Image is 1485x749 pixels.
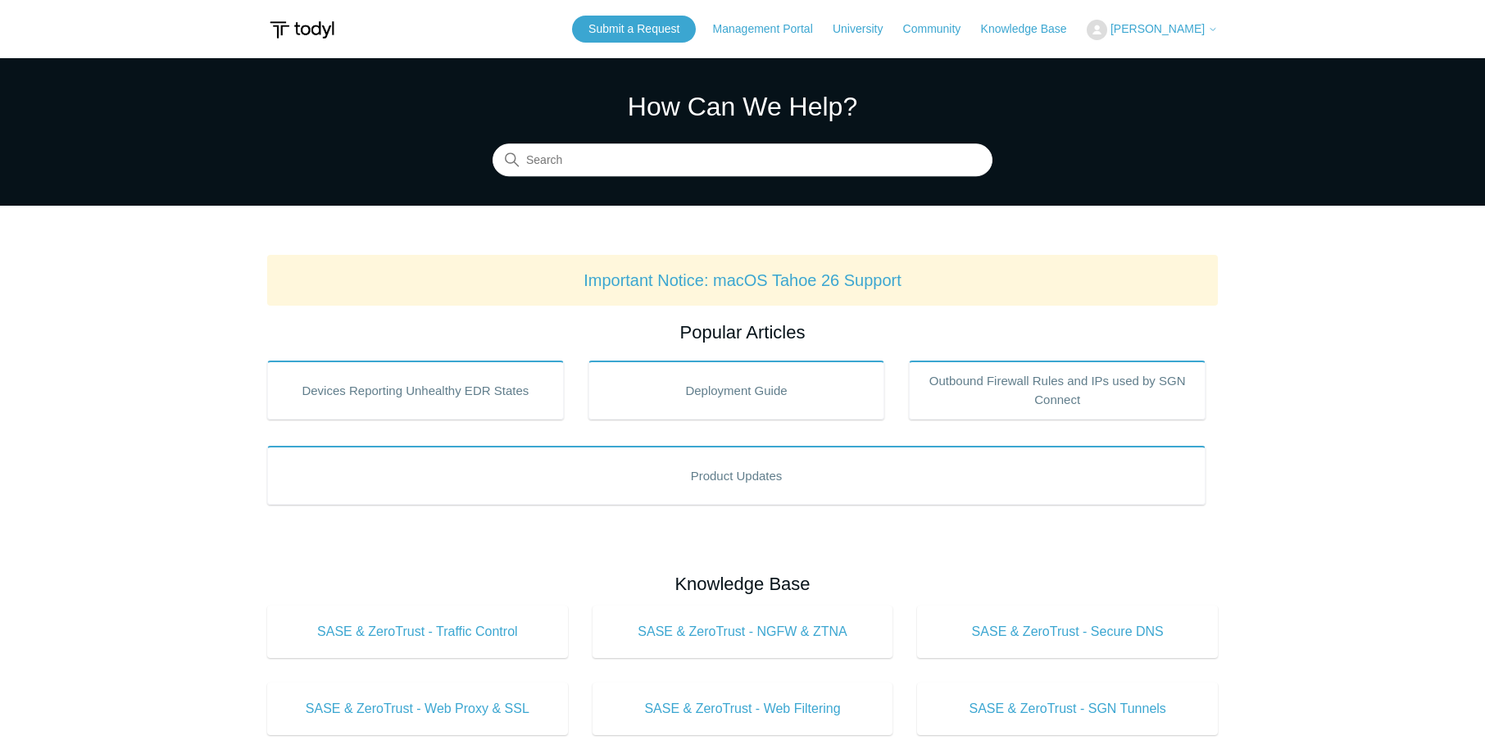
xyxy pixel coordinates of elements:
button: [PERSON_NAME] [1087,20,1218,40]
a: Outbound Firewall Rules and IPs used by SGN Connect [909,361,1206,420]
a: Deployment Guide [588,361,885,420]
a: Management Portal [713,20,829,38]
span: SASE & ZeroTrust - Secure DNS [942,622,1193,642]
a: SASE & ZeroTrust - NGFW & ZTNA [593,606,893,658]
a: Knowledge Base [981,20,1083,38]
a: Important Notice: macOS Tahoe 26 Support [584,271,901,289]
a: Community [903,20,978,38]
a: SASE & ZeroTrust - Web Proxy & SSL [267,683,568,735]
span: SASE & ZeroTrust - Web Filtering [617,699,869,719]
h2: Knowledge Base [267,570,1218,597]
input: Search [493,144,992,177]
span: SASE & ZeroTrust - Traffic Control [292,622,543,642]
a: University [833,20,899,38]
a: SASE & ZeroTrust - Web Filtering [593,683,893,735]
span: SASE & ZeroTrust - Web Proxy & SSL [292,699,543,719]
a: Product Updates [267,446,1206,505]
a: SASE & ZeroTrust - Secure DNS [917,606,1218,658]
a: Submit a Request [572,16,696,43]
span: SASE & ZeroTrust - NGFW & ZTNA [617,622,869,642]
span: SASE & ZeroTrust - SGN Tunnels [942,699,1193,719]
a: SASE & ZeroTrust - Traffic Control [267,606,568,658]
a: SASE & ZeroTrust - SGN Tunnels [917,683,1218,735]
img: Todyl Support Center Help Center home page [267,15,337,45]
span: [PERSON_NAME] [1110,22,1205,35]
a: Devices Reporting Unhealthy EDR States [267,361,564,420]
h2: Popular Articles [267,319,1218,346]
h1: How Can We Help? [493,87,992,126]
